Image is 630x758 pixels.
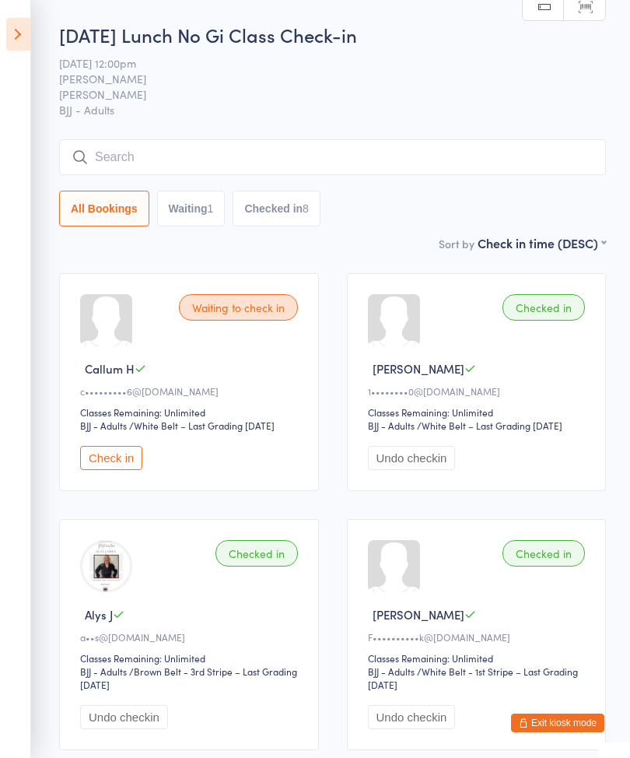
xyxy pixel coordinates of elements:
[59,55,582,71] span: [DATE] 12:00pm
[208,202,214,215] div: 1
[439,236,474,251] label: Sort by
[303,202,309,215] div: 8
[179,294,298,321] div: Waiting to check in
[59,86,582,102] span: [PERSON_NAME]
[59,191,149,226] button: All Bookings
[80,384,303,398] div: c•••••••••6@[DOMAIN_NAME]
[233,191,320,226] button: Checked in8
[80,405,303,419] div: Classes Remaining: Unlimited
[368,630,590,644] div: F••••••••••k@[DOMAIN_NAME]
[511,714,604,732] button: Exit kiosk mode
[368,405,590,419] div: Classes Remaining: Unlimited
[80,446,142,470] button: Check in
[417,419,562,432] span: / White Belt – Last Grading [DATE]
[80,705,168,729] button: Undo checkin
[368,419,415,432] div: BJJ - Adults
[59,139,606,175] input: Search
[478,234,606,251] div: Check in time (DESC)
[85,360,135,377] span: Callum H
[373,360,464,377] span: [PERSON_NAME]
[502,540,585,567] div: Checked in
[373,606,464,623] span: [PERSON_NAME]
[80,665,297,691] span: / Brown Belt - 3rd Stripe – Last Grading [DATE]
[368,665,578,691] span: / White Belt - 1st Stripe – Last Grading [DATE]
[215,540,298,567] div: Checked in
[80,630,303,644] div: a••s@[DOMAIN_NAME]
[157,191,226,226] button: Waiting1
[129,419,275,432] span: / White Belt – Last Grading [DATE]
[59,102,606,118] span: BJJ - Adults
[502,294,585,321] div: Checked in
[59,71,582,86] span: [PERSON_NAME]
[80,419,127,432] div: BJJ - Adults
[85,606,113,623] span: Alys J
[368,446,456,470] button: Undo checkin
[368,665,415,678] div: BJJ - Adults
[368,651,590,665] div: Classes Remaining: Unlimited
[368,705,456,729] button: Undo checkin
[80,651,303,665] div: Classes Remaining: Unlimited
[59,22,606,47] h2: [DATE] Lunch No Gi Class Check-in
[80,665,127,678] div: BJJ - Adults
[80,540,132,592] img: image1727227578.png
[368,384,590,398] div: 1••••••••0@[DOMAIN_NAME]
